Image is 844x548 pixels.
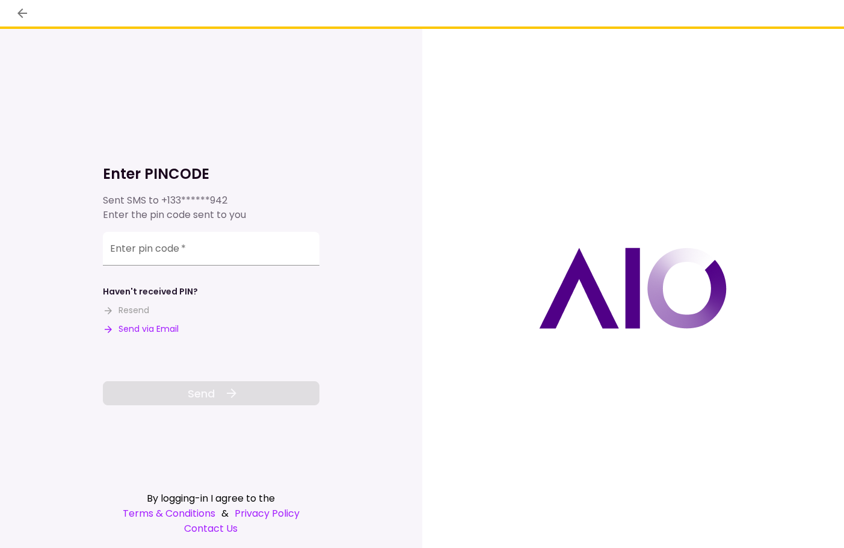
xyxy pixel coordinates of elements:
[235,506,300,521] a: Privacy Policy
[103,381,319,405] button: Send
[103,506,319,521] div: &
[123,506,215,521] a: Terms & Conditions
[103,521,319,536] a: Contact Us
[12,3,32,23] button: back
[539,248,727,329] img: AIO logo
[103,164,319,184] h1: Enter PINCODE
[103,304,149,317] button: Resend
[103,193,319,222] div: Sent SMS to Enter the pin code sent to you
[188,385,215,402] span: Send
[103,491,319,506] div: By logging-in I agree to the
[103,285,198,298] div: Haven't received PIN?
[103,323,179,335] button: Send via Email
